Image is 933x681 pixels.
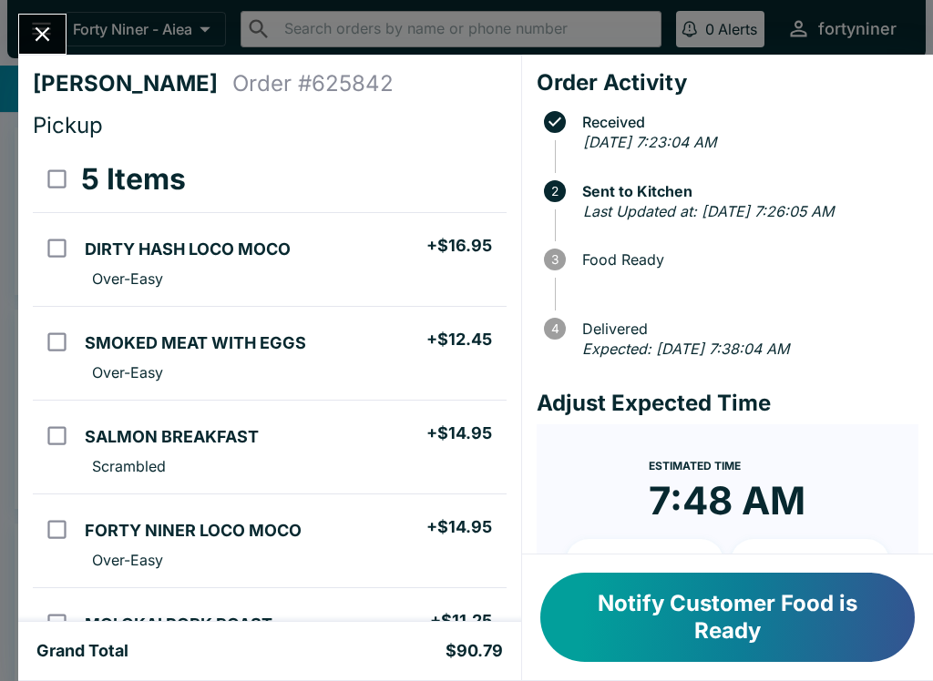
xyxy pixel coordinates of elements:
h5: SALMON BREAKFAST [85,426,259,448]
h4: Order # 625842 [232,70,394,97]
text: 2 [551,184,559,198]
h5: + $12.45 [426,329,492,351]
h5: DIRTY HASH LOCO MOCO [85,239,291,260]
h5: + $14.95 [426,422,492,444]
button: + 20 [731,539,889,584]
text: 4 [550,321,559,336]
span: Delivered [573,320,918,337]
h4: [PERSON_NAME] [33,70,232,97]
h4: Adjust Expected Time [537,390,918,417]
em: Last Updated at: [DATE] 7:26:05 AM [583,202,834,220]
h3: 5 Items [81,161,186,198]
button: Close [19,15,66,54]
p: Over-Easy [92,363,163,381]
span: Received [573,114,918,130]
h5: + $16.95 [426,235,492,257]
em: [DATE] 7:23:04 AM [583,133,716,151]
time: 7:48 AM [649,477,805,524]
span: Sent to Kitchen [573,183,918,199]
h4: Order Activity [537,69,918,97]
p: Over-Easy [92,269,163,288]
span: Food Ready [573,251,918,268]
h5: Grand Total [36,640,128,662]
text: 3 [551,252,559,267]
h5: FORTY NINER LOCO MOCO [85,520,302,542]
p: Scrambled [92,457,166,475]
p: Over-Easy [92,551,163,569]
h5: + $11.25 [430,610,492,632]
button: + 10 [566,539,724,584]
span: Estimated Time [649,459,741,473]
h5: $90.79 [446,640,503,662]
h5: SMOKED MEAT WITH EGGS [85,332,306,354]
em: Expected: [DATE] 7:38:04 AM [582,340,789,358]
span: Pickup [33,112,103,138]
h5: MOLOKAI PORK ROAST [85,614,272,635]
h5: + $14.95 [426,516,492,538]
button: Notify Customer Food is Ready [540,573,915,662]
